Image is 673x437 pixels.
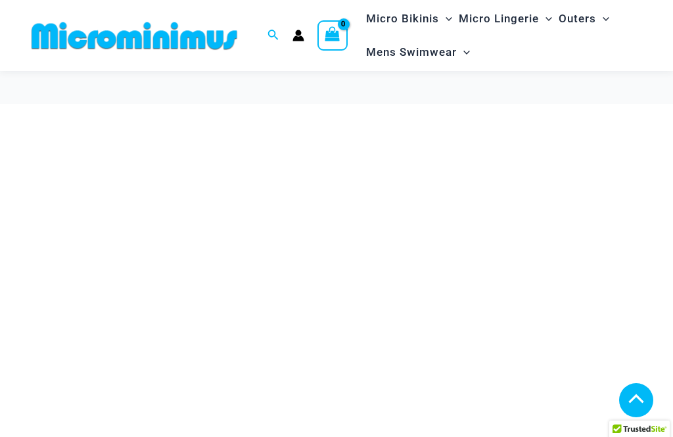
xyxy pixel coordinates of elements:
span: Outers [559,2,596,35]
a: Mens SwimwearMenu ToggleMenu Toggle [363,35,473,69]
span: Micro Bikinis [366,2,439,35]
a: View Shopping Cart, empty [317,20,348,51]
a: Micro BikinisMenu ToggleMenu Toggle [363,2,455,35]
a: Micro LingerieMenu ToggleMenu Toggle [455,2,555,35]
a: Search icon link [267,28,279,44]
span: Micro Lingerie [459,2,539,35]
span: Menu Toggle [539,2,552,35]
a: OutersMenu ToggleMenu Toggle [555,2,613,35]
span: Mens Swimwear [366,35,457,69]
span: Menu Toggle [439,2,452,35]
span: Menu Toggle [457,35,470,69]
a: Account icon link [292,30,304,41]
img: MM SHOP LOGO FLAT [26,21,243,51]
span: Menu Toggle [596,2,609,35]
